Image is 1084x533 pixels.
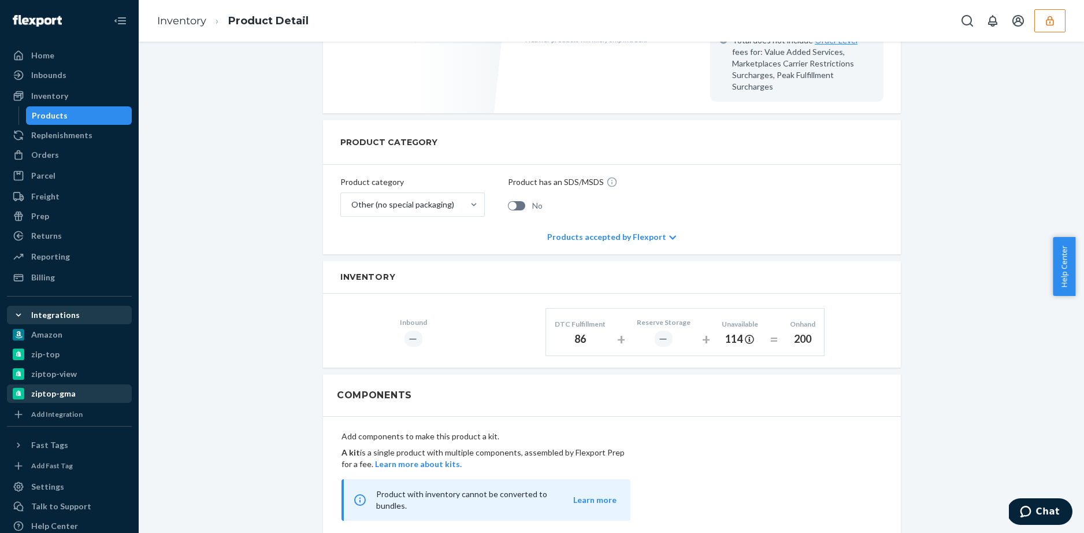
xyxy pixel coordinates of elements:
[31,230,62,242] div: Returns
[148,4,318,38] ol: breadcrumbs
[7,46,132,65] a: Home
[31,170,55,182] div: Parcel
[31,329,62,340] div: Amazon
[7,268,132,287] a: Billing
[617,329,625,350] div: +
[1007,9,1030,32] button: Open account menu
[31,388,76,399] div: ziptop-gma
[547,220,676,254] div: Products accepted by Flexport
[532,200,543,212] span: No
[7,187,132,206] a: Freight
[7,227,132,245] a: Returns
[655,331,673,346] div: ―
[13,15,62,27] img: Flexport logo
[7,66,132,84] a: Inbounds
[31,251,70,262] div: Reporting
[7,436,132,454] button: Fast Tags
[31,90,68,102] div: Inventory
[31,501,91,512] div: Talk to Support
[637,317,691,327] div: Reserve Storage
[31,149,59,161] div: Orders
[555,332,606,347] div: 86
[508,176,604,188] p: Product has an SDS/MSDS
[31,191,60,202] div: Freight
[7,146,132,164] a: Orders
[375,458,462,470] button: Learn more about kits.
[31,349,60,360] div: zip-top
[7,306,132,324] button: Integrations
[400,317,427,327] div: Inbound
[7,478,132,496] a: Settings
[1009,498,1072,527] iframe: Opens a widget where you can chat to one of our agents
[228,14,309,27] a: Product Detail
[340,176,485,188] p: Product category
[337,388,412,402] h2: Components
[7,408,132,421] a: Add Integration
[31,129,92,141] div: Replenishments
[7,325,132,344] a: Amazon
[1053,237,1075,296] button: Help Center
[7,459,132,473] a: Add Fast Tag
[341,447,360,457] b: A kit
[7,166,132,185] a: Parcel
[790,319,815,329] div: Onhand
[341,431,630,521] div: Add components to make this product a kit.
[815,35,857,45] a: Order Level
[7,345,132,364] a: zip-top
[351,199,454,210] div: Other (no special packaging)
[7,126,132,145] a: Replenishments
[555,319,606,329] div: DTC Fulfillment
[31,461,73,471] div: Add Fast Tag
[7,384,132,403] a: ziptop-gma
[31,409,83,419] div: Add Integration
[573,494,617,506] button: Learn more
[31,481,64,493] div: Settings
[31,520,78,532] div: Help Center
[31,439,68,451] div: Fast Tags
[722,332,758,347] div: 114
[31,69,66,81] div: Inbounds
[31,210,49,222] div: Prep
[341,479,630,521] div: Product with inventory cannot be converted to bundles.
[157,14,206,27] a: Inventory
[31,368,77,380] div: ziptop-view
[702,329,710,350] div: +
[341,447,630,470] p: is a single product with multiple components, assembled by Flexport Prep for a fee.
[350,199,351,210] input: Other (no special packaging)
[31,50,54,61] div: Home
[7,207,132,225] a: Prep
[732,35,874,92] span: Total does not include fees for: Value Added Services, Marketplaces Carrier Restrictions Surcharg...
[26,106,132,125] a: Products
[956,9,979,32] button: Open Search Box
[770,329,778,350] div: =
[340,132,437,153] h2: PRODUCT CATEGORY
[790,332,815,347] div: 200
[404,331,422,346] div: ―
[7,247,132,266] a: Reporting
[109,9,132,32] button: Close Navigation
[31,309,80,321] div: Integrations
[7,497,132,516] button: Talk to Support
[7,365,132,383] a: ziptop-view
[340,273,883,282] h2: Inventory
[32,110,68,121] div: Products
[31,272,55,283] div: Billing
[722,319,758,329] div: Unavailable
[981,9,1004,32] button: Open notifications
[7,87,132,105] a: Inventory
